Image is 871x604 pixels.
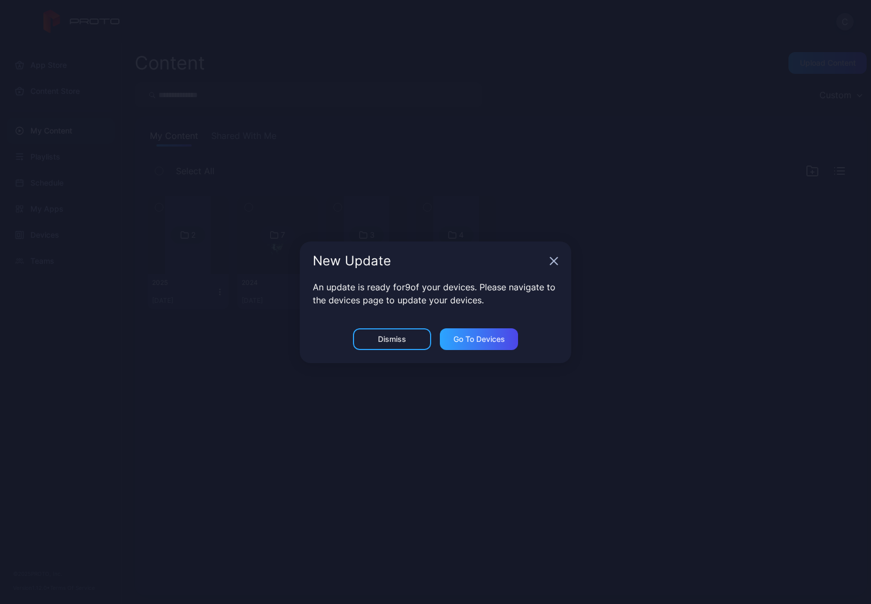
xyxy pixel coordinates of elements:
[453,335,505,344] div: Go to devices
[440,328,518,350] button: Go to devices
[313,255,545,268] div: New Update
[313,281,558,307] p: An update is ready for 9 of your devices. Please navigate to the devices page to update your devi...
[353,328,431,350] button: Dismiss
[378,335,406,344] div: Dismiss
